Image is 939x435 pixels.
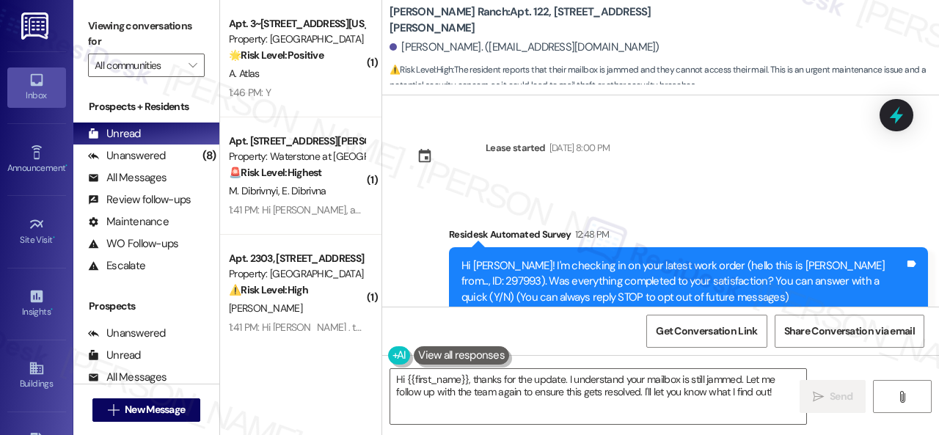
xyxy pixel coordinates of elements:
[229,86,271,99] div: 1:46 PM: Y
[390,62,939,94] span: : The resident reports that their mailbox is jammed and they cannot access their mail. This is an...
[88,326,166,341] div: Unanswered
[65,161,67,171] span: •
[108,404,119,416] i: 
[88,236,178,252] div: WO Follow-ups
[92,398,201,422] button: New Message
[88,192,191,208] div: Review follow-ups
[7,284,66,323] a: Insights •
[229,134,365,149] div: Apt. [STREET_ADDRESS][PERSON_NAME]
[7,212,66,252] a: Site Visit •
[390,40,660,55] div: [PERSON_NAME]. ([EMAIL_ADDRESS][DOMAIN_NAME])
[88,214,169,230] div: Maintenance
[390,4,683,36] b: [PERSON_NAME] Ranch: Apt. 122, [STREET_ADDRESS][PERSON_NAME]
[282,184,326,197] span: E. Dibrivna
[896,391,907,403] i: 
[88,148,166,164] div: Unanswered
[546,140,610,156] div: [DATE] 8:00 PM
[88,126,141,142] div: Unread
[73,99,219,114] div: Prospects + Residents
[88,170,167,186] div: All Messages
[571,227,610,242] div: 12:48 PM
[88,370,167,385] div: All Messages
[646,315,767,348] button: Get Conversation Link
[229,283,308,296] strong: ⚠️ Risk Level: High
[784,323,915,339] span: Share Conversation via email
[189,59,197,71] i: 
[229,48,324,62] strong: 🌟 Risk Level: Positive
[125,402,185,417] span: New Message
[486,140,546,156] div: Lease started
[229,184,282,197] span: M. Dibrivnyi
[7,356,66,395] a: Buildings
[229,301,302,315] span: [PERSON_NAME]
[88,348,141,363] div: Unread
[775,315,924,348] button: Share Conversation via email
[449,227,928,247] div: Residesk Automated Survey
[51,304,53,315] span: •
[88,258,145,274] div: Escalate
[21,12,51,40] img: ResiDesk Logo
[73,299,219,314] div: Prospects
[53,233,55,243] span: •
[229,266,365,282] div: Property: [GEOGRAPHIC_DATA]
[813,391,824,403] i: 
[830,389,852,404] span: Send
[229,149,365,164] div: Property: Waterstone at [GEOGRAPHIC_DATA]
[199,145,219,167] div: (8)
[229,67,259,80] span: A. Atlas
[229,16,365,32] div: Apt. 3~[STREET_ADDRESS][US_STATE]
[95,54,181,77] input: All communities
[390,64,453,76] strong: ⚠️ Risk Level: High
[390,369,806,424] textarea: Hi {{first_name}}, thanks for the update. I understand your mailbox is still jammed. Let me follo...
[7,67,66,107] a: Inbox
[229,32,365,47] div: Property: [GEOGRAPHIC_DATA]
[229,166,322,179] strong: 🚨 Risk Level: Highest
[656,323,757,339] span: Get Conversation Link
[229,251,365,266] div: Apt. 2303, [STREET_ADDRESS]
[800,380,866,413] button: Send
[88,15,205,54] label: Viewing conversations for
[461,258,905,305] div: Hi [PERSON_NAME]! I'm checking in on your latest work order (hello this is [PERSON_NAME] from...,...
